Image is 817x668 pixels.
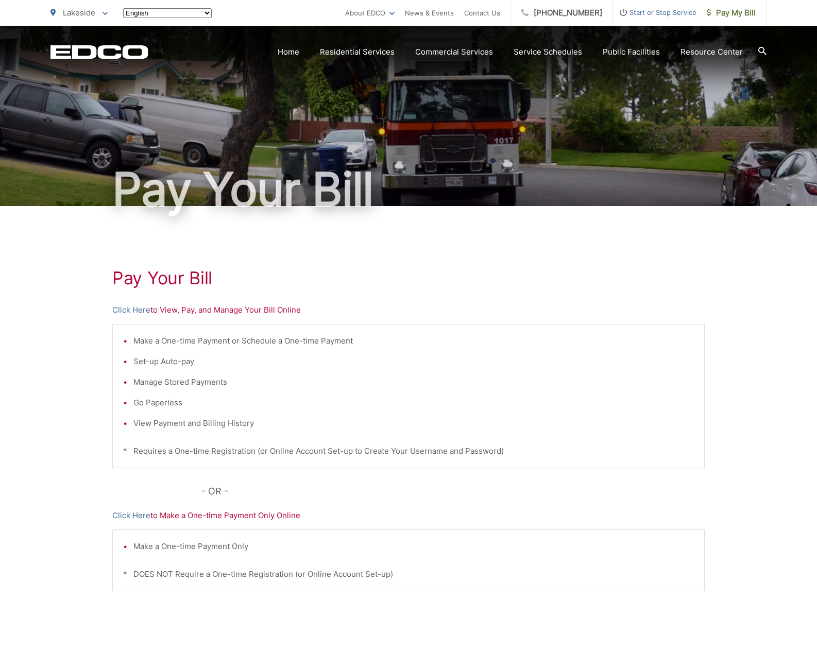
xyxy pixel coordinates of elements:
span: Pay My Bill [707,7,756,19]
h1: Pay Your Bill [50,164,767,215]
a: Public Facilities [603,46,660,58]
li: View Payment and Billing History [133,417,694,430]
a: Click Here [112,304,150,316]
p: * Requires a One-time Registration (or Online Account Set-up to Create Your Username and Password) [123,445,694,457]
a: Residential Services [320,46,395,58]
a: News & Events [405,7,454,19]
select: Select a language [123,8,212,18]
a: Resource Center [680,46,743,58]
a: Commercial Services [415,46,493,58]
a: Contact Us [464,7,500,19]
p: to Make a One-time Payment Only Online [112,509,705,522]
a: Service Schedules [514,46,582,58]
p: * DOES NOT Require a One-time Registration (or Online Account Set-up) [123,568,694,580]
a: EDCD logo. Return to the homepage. [50,45,148,59]
p: to View, Pay, and Manage Your Bill Online [112,304,705,316]
li: Go Paperless [133,397,694,409]
h1: Pay Your Bill [112,268,705,288]
a: Click Here [112,509,150,522]
span: Lakeside [63,8,95,18]
a: About EDCO [345,7,395,19]
li: Set-up Auto-pay [133,355,694,368]
a: Home [278,46,299,58]
li: Make a One-time Payment Only [133,540,694,553]
li: Make a One-time Payment or Schedule a One-time Payment [133,335,694,347]
li: Manage Stored Payments [133,376,694,388]
p: - OR - [201,484,705,499]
